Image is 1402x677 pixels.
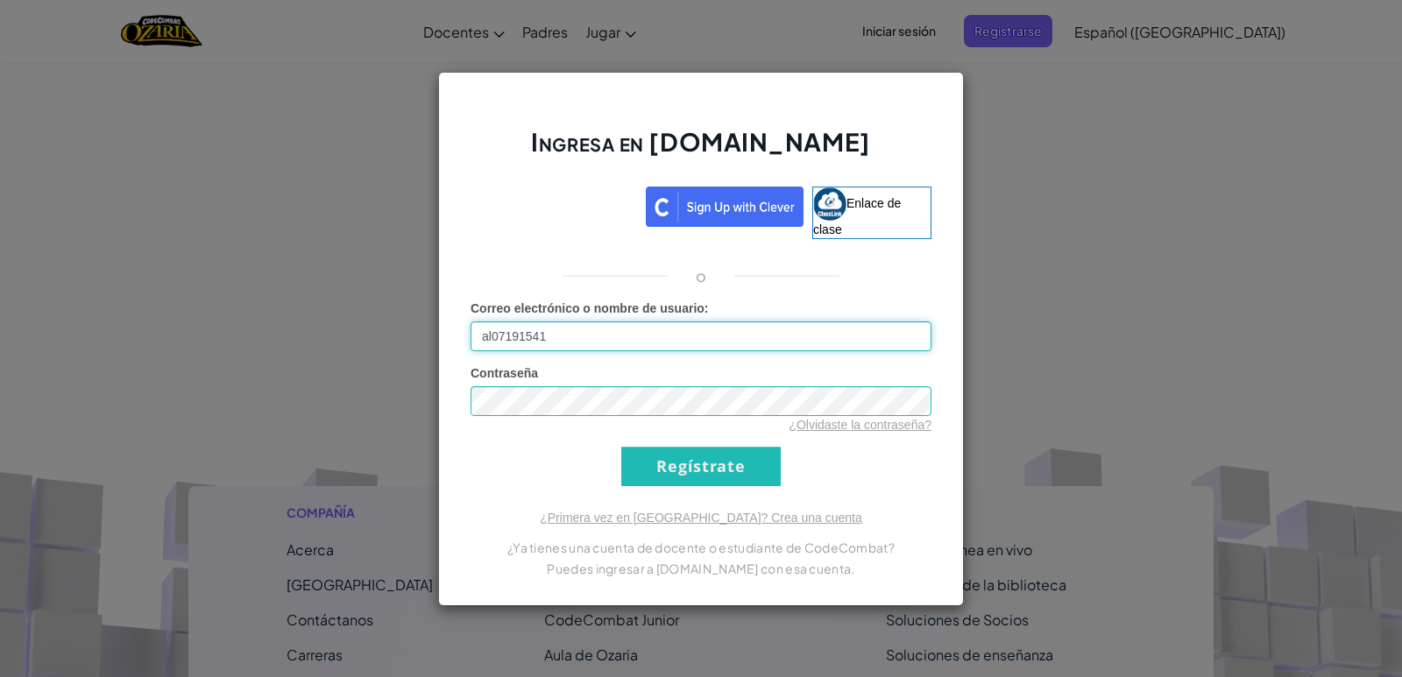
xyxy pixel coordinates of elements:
font: Puedes ingresar a [DOMAIN_NAME] con esa cuenta. [547,561,854,576]
a: ¿Olvidaste la contraseña? [789,418,931,432]
input: Regístrate [621,447,781,486]
iframe: Botón de acceso con Google [462,185,646,223]
font: : [705,301,709,315]
font: Ingresa en [DOMAIN_NAME] [531,126,870,157]
img: clever_sso_button@2x.png [646,187,804,227]
font: Correo electrónico o nombre de usuario [471,301,705,315]
font: o [696,265,706,286]
a: ¿Primera vez en [GEOGRAPHIC_DATA]? Crea una cuenta [540,511,862,525]
font: ¿Ya tienes una cuenta de docente o estudiante de CodeCombat? [507,539,895,555]
img: classlink-logo-small.png [813,187,846,221]
font: Enlace de clase [813,195,901,236]
font: Contraseña [471,366,538,380]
